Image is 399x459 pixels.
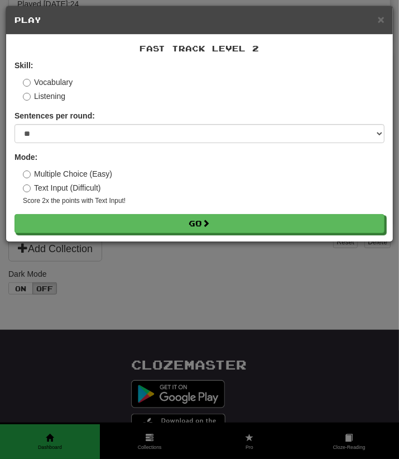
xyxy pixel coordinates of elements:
[23,79,31,87] input: Vocabulary
[378,13,384,25] button: Close
[15,15,384,26] h5: Play
[378,13,384,26] span: ×
[23,168,112,179] label: Multiple Choice (Easy)
[140,44,259,53] span: Fast Track Level 2
[23,77,73,88] label: Vocabulary
[15,110,95,121] label: Sentences per round:
[15,214,384,233] button: Go
[23,171,31,178] input: Multiple Choice (Easy)
[23,182,101,193] label: Text Input (Difficult)
[23,91,65,102] label: Listening
[15,153,37,162] strong: Mode:
[23,196,384,206] small: Score 2x the points with Text Input !
[23,184,31,192] input: Text Input (Difficult)
[15,61,33,70] strong: Skill:
[23,93,31,101] input: Listening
